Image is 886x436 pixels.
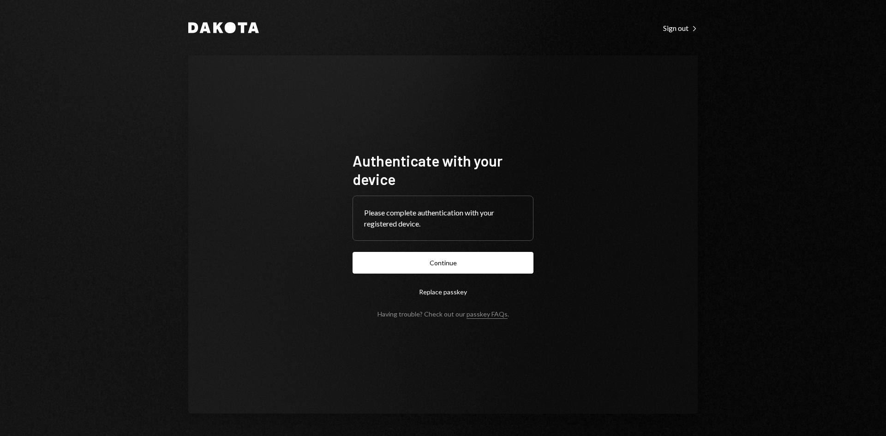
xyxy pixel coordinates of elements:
[467,310,508,319] a: passkey FAQs
[364,207,522,229] div: Please complete authentication with your registered device.
[353,151,533,188] h1: Authenticate with your device
[377,310,509,318] div: Having trouble? Check out our .
[353,281,533,303] button: Replace passkey
[663,23,698,33] a: Sign out
[353,252,533,274] button: Continue
[663,24,698,33] div: Sign out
